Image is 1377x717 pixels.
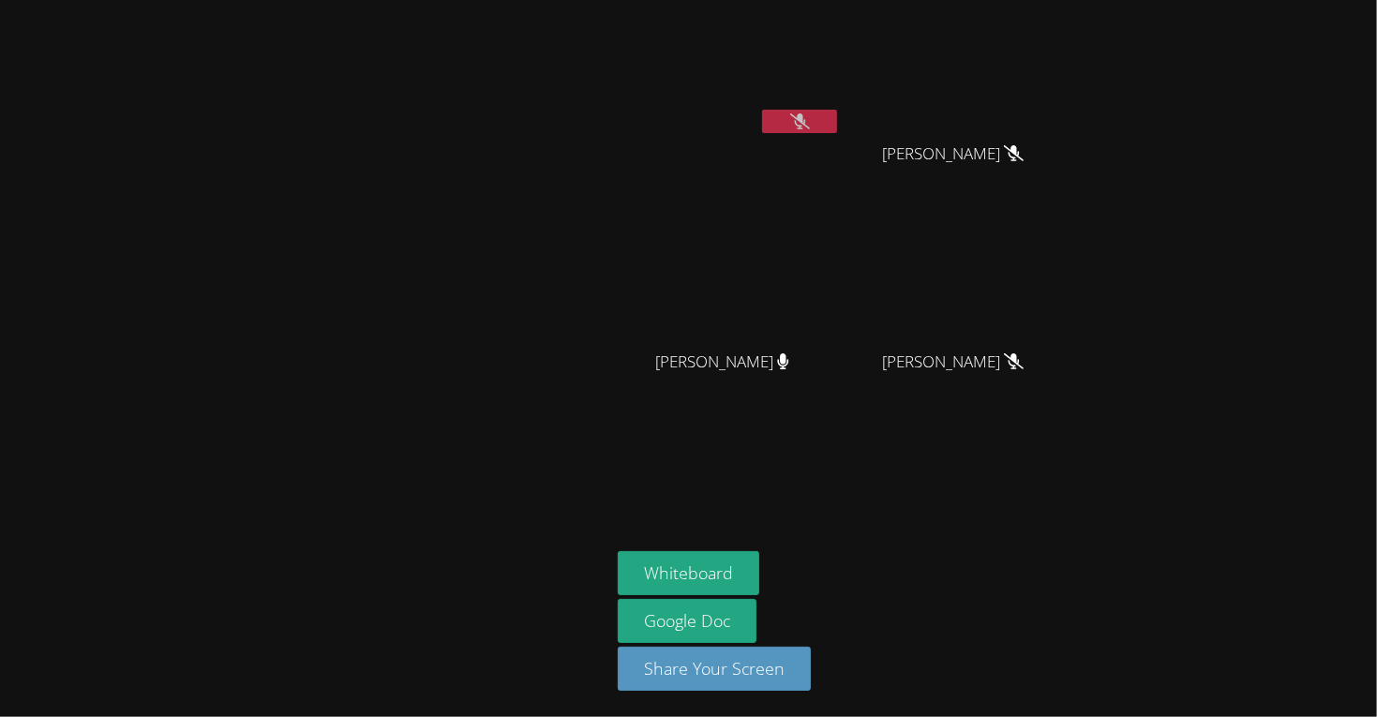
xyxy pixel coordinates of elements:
button: Share Your Screen [618,647,811,691]
button: Whiteboard [618,551,759,595]
a: Google Doc [618,599,756,643]
span: [PERSON_NAME] [882,349,1024,376]
span: [PERSON_NAME] [655,349,789,376]
span: [PERSON_NAME] [882,141,1024,168]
